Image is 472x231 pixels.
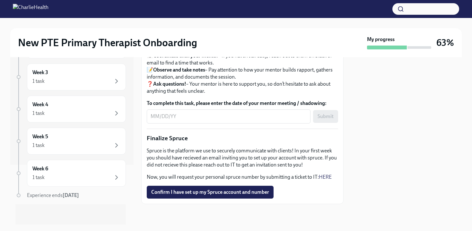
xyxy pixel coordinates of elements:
[319,174,332,180] a: HERE
[15,160,126,187] a: Week 61 task
[32,133,48,140] h6: Week 5
[147,134,338,142] p: Finalize Spruce
[153,81,186,87] strong: Ask questions!
[32,101,48,108] h6: Week 4
[147,100,338,107] label: To complete this task, please enter the date of your mentor meeting / shadowing:
[153,67,205,73] strong: Observe and take notes
[15,128,126,155] a: Week 51 task
[151,189,269,195] span: Confirm I have set up my Spruce account and number
[153,53,218,59] strong: Coordinate with your mentor
[367,36,395,43] strong: My progress
[27,192,79,198] span: Experience ends
[436,37,454,48] h3: 63%
[32,165,48,172] h6: Week 6
[32,69,48,76] h6: Week 3
[18,36,197,49] h2: New PTE Primary Therapist Onboarding
[147,45,338,95] p: 📅 – If you haven’t already, reach out to them on Slack or email to find a time that works. 📝 – Pa...
[32,142,45,149] div: 1 task
[32,174,45,181] div: 1 task
[13,4,48,14] img: CharlieHealth
[147,174,338,181] p: Now, you will request your personal spruce number by submitting a ticket to IT:
[32,110,45,117] div: 1 task
[15,96,126,123] a: Week 41 task
[147,147,338,168] p: Spruce is the platform we use to securely communicate with clients! In your first week you should...
[63,192,79,198] strong: [DATE]
[147,186,274,199] button: Confirm I have set up my Spruce account and number
[15,64,126,90] a: Week 31 task
[32,78,45,85] div: 1 task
